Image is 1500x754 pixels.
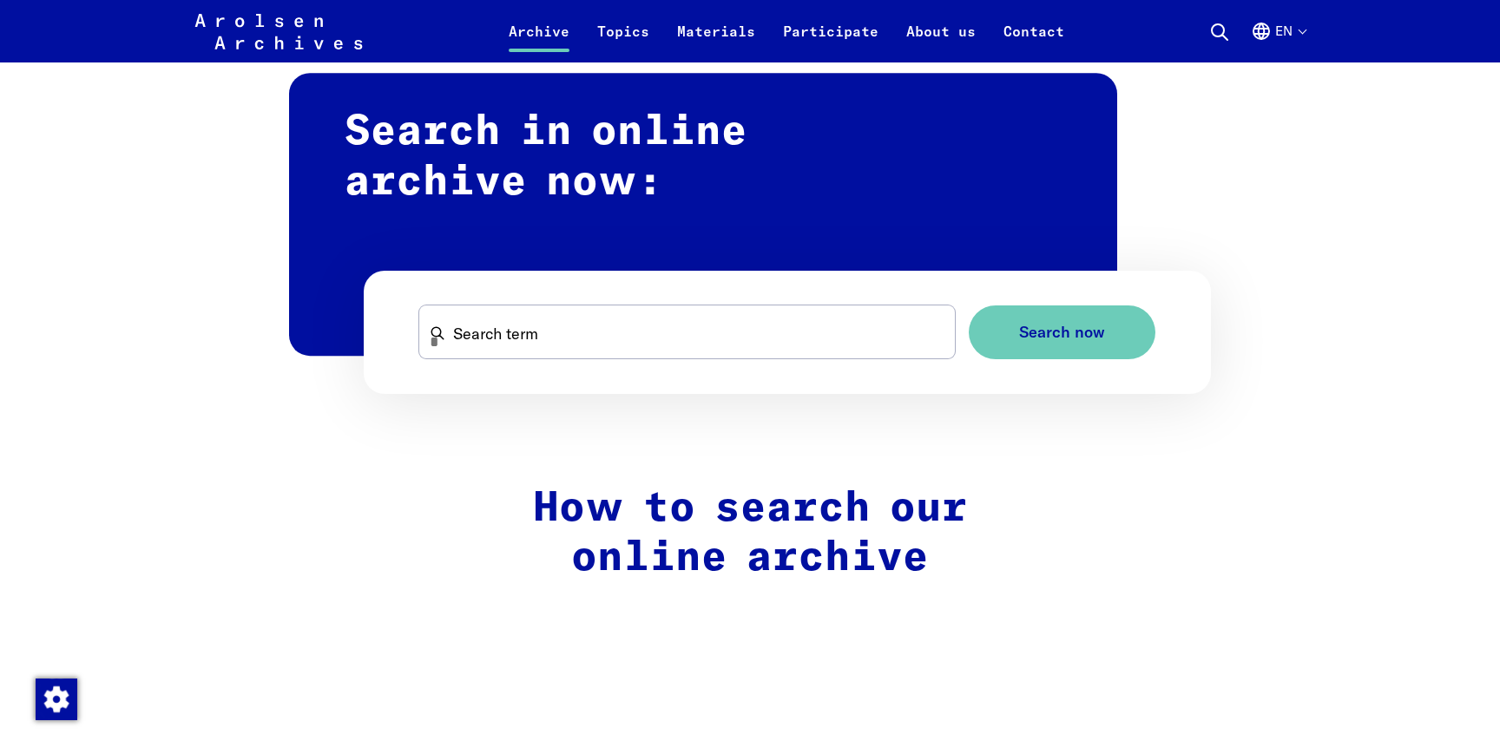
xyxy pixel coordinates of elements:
[1019,324,1105,342] span: Search now
[892,21,990,62] a: About us
[36,679,77,720] img: Change consent
[289,74,1117,356] h2: Search in online archive now:
[583,21,663,62] a: Topics
[769,21,892,62] a: Participate
[1251,21,1306,62] button: English, language selection
[990,21,1078,62] a: Contact
[495,10,1078,52] nav: Primary
[383,484,1117,584] h2: How to search our online archive
[495,21,583,62] a: Archive
[663,21,769,62] a: Materials
[35,678,76,719] div: Change consent
[969,305,1155,360] button: Search now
